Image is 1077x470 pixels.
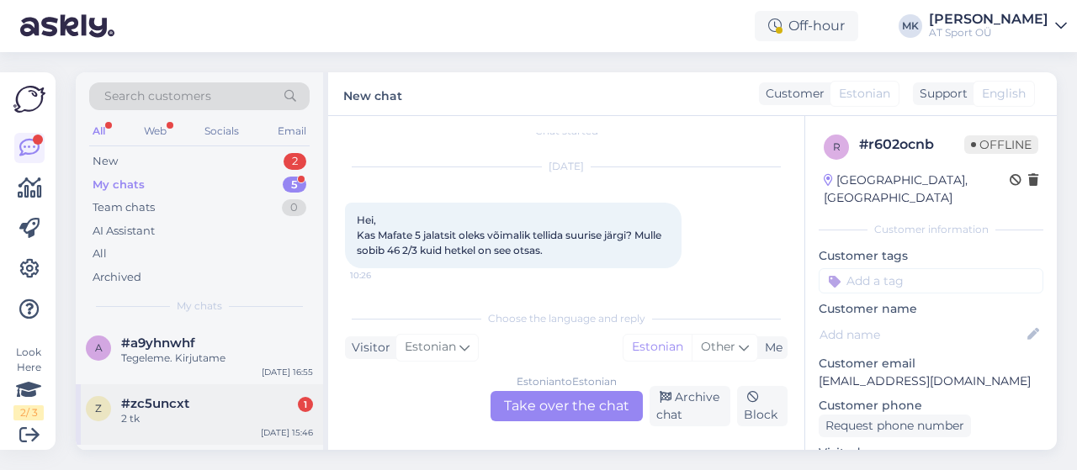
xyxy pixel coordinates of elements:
[93,269,141,286] div: Archived
[201,120,242,142] div: Socials
[650,386,731,426] div: Archive chat
[95,341,103,354] span: a
[819,372,1043,390] p: [EMAIL_ADDRESS][DOMAIN_NAME]
[89,120,109,142] div: All
[13,405,44,420] div: 2 / 3
[517,374,617,389] div: Estonian to Estonian
[104,87,211,105] span: Search customers
[491,391,643,421] div: Take over the chat
[298,397,313,412] div: 1
[121,351,313,366] div: Tegeleme. Kirjutame
[929,13,1048,26] div: [PERSON_NAME]
[93,177,145,193] div: My chats
[274,120,310,142] div: Email
[833,140,841,153] span: r
[819,247,1043,265] p: Customer tags
[282,199,306,216] div: 0
[121,396,189,411] span: #zc5uncxt
[262,366,313,378] div: [DATE] 16:55
[177,298,222,314] span: My chats
[345,159,788,174] div: [DATE]
[357,214,664,256] span: Hei, Kas Mafate 5 jalatsit oleks võimalik tellida suurise järgi? Mulle sobib 46 2/3 kuid hetkel o...
[283,177,306,193] div: 5
[121,411,313,426] div: 2 tk
[343,82,402,105] label: New chat
[623,335,692,360] div: Estonian
[819,222,1043,237] div: Customer information
[964,135,1038,154] span: Offline
[93,246,107,262] div: All
[929,13,1067,40] a: [PERSON_NAME]AT Sport OÜ
[345,339,390,356] div: Visitor
[284,153,306,170] div: 2
[13,86,45,113] img: Askly Logo
[93,223,155,240] div: AI Assistant
[261,426,313,439] div: [DATE] 15:46
[759,85,825,103] div: Customer
[345,311,788,326] div: Choose the language and reply
[899,14,922,38] div: MK
[758,339,783,356] div: Me
[121,335,195,351] span: #a9yhnwhf
[755,11,858,41] div: Off-hour
[819,300,1043,318] p: Customer name
[929,26,1048,40] div: AT Sport OÜ
[350,269,413,282] span: 10:26
[819,444,1043,462] p: Visited pages
[93,153,118,170] div: New
[819,268,1043,293] input: Add a tag
[820,325,1024,344] input: Add name
[819,397,1043,415] p: Customer phone
[839,85,890,103] span: Estonian
[859,135,964,155] div: # r602ocnb
[141,120,170,142] div: Web
[913,85,968,103] div: Support
[13,345,44,420] div: Look Here
[405,338,456,356] span: Estonian
[819,355,1043,372] p: Customer email
[737,386,788,426] div: Block
[982,85,1026,103] span: English
[701,339,735,354] span: Other
[819,415,971,437] div: Request phone number
[95,402,102,415] span: z
[93,199,155,216] div: Team chats
[824,172,1010,207] div: [GEOGRAPHIC_DATA], [GEOGRAPHIC_DATA]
